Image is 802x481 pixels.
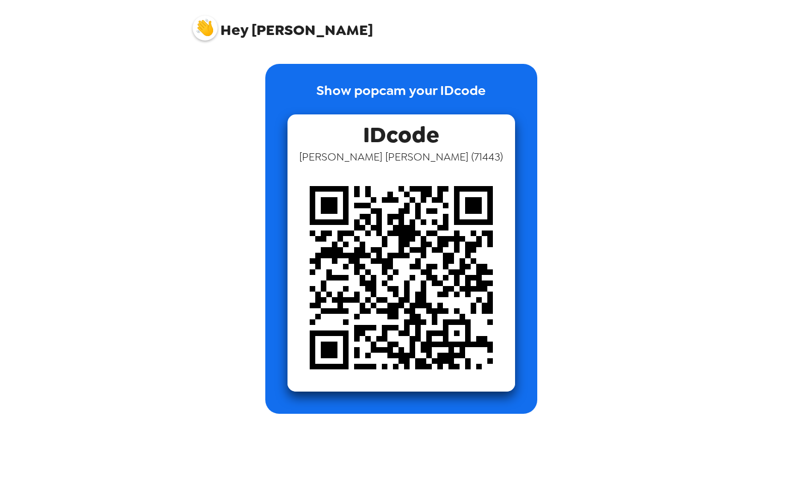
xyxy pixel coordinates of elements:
[287,164,515,392] img: qr code
[299,149,503,164] span: [PERSON_NAME] [PERSON_NAME] ( 71443 )
[220,20,248,40] span: Hey
[193,10,373,38] span: [PERSON_NAME]
[316,81,486,114] p: Show popcam your IDcode
[363,114,439,149] span: IDcode
[193,16,218,41] img: profile pic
